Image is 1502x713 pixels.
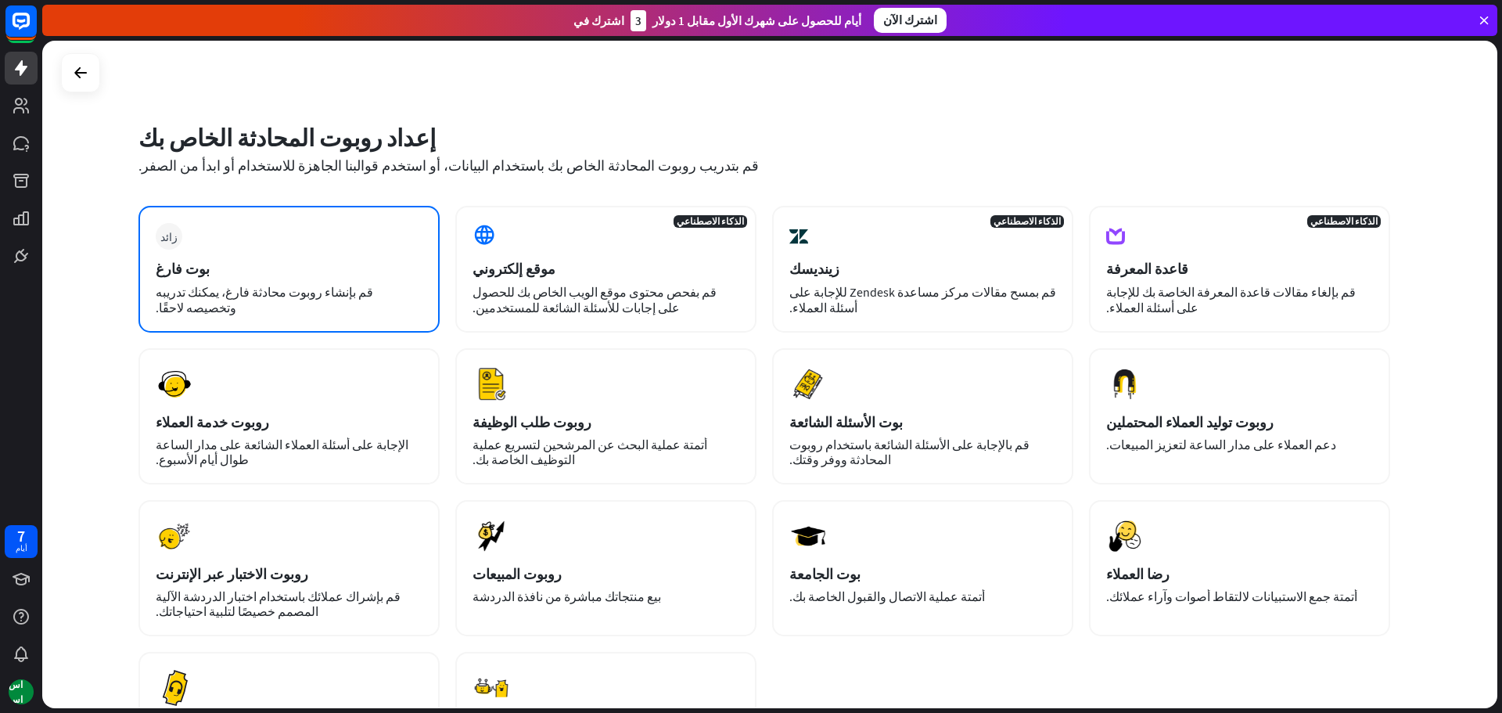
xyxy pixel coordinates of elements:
font: اشترك الآن [883,13,937,27]
font: زائد [160,231,178,242]
font: أتمتة عملية البحث عن المرشحين لتسريع عملية التوظيف الخاصة بك. [473,437,707,467]
font: قم بمسح مقالات مركز مساعدة Zendesk للإجابة على أسئلة العملاء. [789,284,1056,315]
font: 7 [17,526,25,546]
font: قم بفحص محتوى موقع الويب الخاص بك للحصول على إجابات للأسئلة الشائعة للمستخدمين. [473,284,717,315]
font: الإجابة على أسئلة العملاء الشائعة على مدار الساعة طوال أيام الأسبوع. [156,437,408,467]
font: موقع إلكتروني [473,260,555,278]
font: 3 [635,13,641,28]
font: روبوت خدمة العملاء [156,413,269,431]
font: روبوت توليد العملاء المحتملين [1106,413,1274,431]
font: روبوت طلب الوظيفة [473,413,591,431]
font: دعم العملاء على مدار الساعة لتعزيز المبيعات. [1106,437,1336,452]
font: أتمتة جمع الاستبيانات لالتقاط أصوات وآراء عملائك. [1106,589,1357,604]
font: الذكاء الاصطناعي [1310,215,1378,227]
font: بوت الجامعة [789,565,861,583]
font: الذكاء الاصطناعي [994,215,1061,227]
font: قم بإشراك عملائك باستخدام اختبار الدردشة الآلية المصمم خصيصًا لتلبية احتياجاتك. [156,589,401,619]
font: بوت الأسئلة الشائعة [789,413,903,431]
font: أيام للحصول على شهرك الأول مقابل 1 دولار [652,13,861,28]
font: زينديسك [789,260,839,278]
font: اشترك في [573,13,624,28]
font: قم بإنشاء روبوت محادثة فارغ، يمكنك تدريبه وتخصيصه لاحقًا. [156,284,373,315]
font: رضا العملاء [1106,565,1170,583]
button: افتح أداة الدردشة المباشرة [13,6,59,53]
font: قم بتدريب روبوت المحادثة الخاص بك باستخدام البيانات، أو استخدم قوالبنا الجاهزة للاستخدام أو ابدأ ... [138,157,759,175]
font: قاعدة المعرفة [1106,260,1188,278]
font: أيام [16,543,27,553]
font: قم بالإجابة على الأسئلة الشائعة باستخدام روبوت المحادثة ووفر وقتك. [789,437,1029,467]
font: بوت فارغ [156,260,210,278]
font: قم بإلغاء مقالات قاعدة المعرفة الخاصة بك للإجابة على أسئلة العملاء. [1106,284,1356,315]
font: روبوت الاختبار عبر الإنترنت [156,565,308,583]
a: 7 أيام [5,525,38,558]
font: الذكاء الاصطناعي [677,215,744,227]
font: أتمتة عملية الاتصال والقبول الخاصة بك. [789,589,985,604]
font: إعداد روبوت المحادثة الخاص بك [138,123,436,153]
font: بيع منتجاتك مباشرة من نافذة الدردشة [473,589,661,604]
font: روبوت المبيعات [473,565,562,583]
